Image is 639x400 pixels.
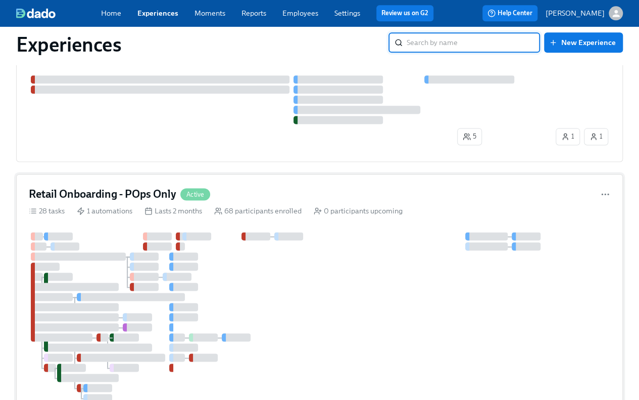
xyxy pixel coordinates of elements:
[487,8,532,18] span: Help Center
[16,8,101,18] a: dado
[241,9,266,18] a: Reports
[77,206,132,216] div: 1 automations
[482,5,537,21] button: Help Center
[334,9,360,18] a: Settings
[137,9,178,18] a: Experiences
[584,128,608,145] button: 1
[101,9,121,18] a: Home
[214,206,302,216] div: 68 participants enrolled
[556,128,580,145] button: 1
[16,8,56,18] img: dado
[546,6,623,20] button: [PERSON_NAME]
[16,32,122,57] h1: Experiences
[381,8,428,18] a: Review us on G2
[29,187,176,202] h4: Retail Onboarding - POps Only
[589,131,603,142] span: 1
[463,131,476,142] span: 5
[407,32,540,53] input: Search by name
[314,206,403,216] div: 0 participants upcoming
[180,191,210,198] span: Active
[16,17,623,162] a: Retail Seasonal -> Regular ConversionActive5 tasks Lasts a month 7 participants enrolled 0 partic...
[551,37,616,48] span: New Experience
[144,206,202,216] div: Lasts 2 months
[282,9,318,18] a: Employees
[546,8,605,18] p: [PERSON_NAME]
[544,32,623,53] button: New Experience
[29,206,65,216] div: 28 tasks
[376,5,433,21] button: Review us on G2
[457,128,482,145] button: 5
[194,9,225,18] a: Moments
[561,131,574,142] span: 1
